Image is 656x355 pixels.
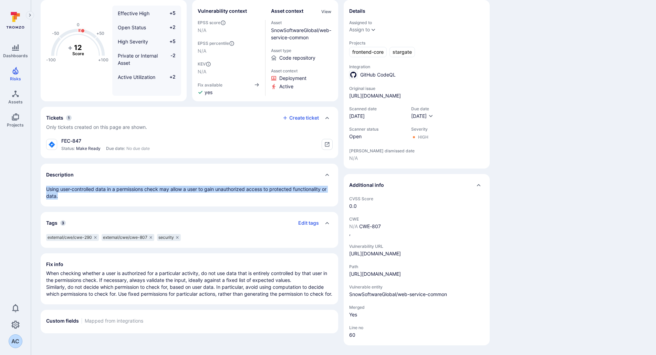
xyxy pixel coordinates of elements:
span: N/A [198,68,260,75]
text: 0 [77,22,80,27]
span: Projects [349,40,484,45]
span: Only tickets created on this page are shown. [46,124,147,130]
span: Status: [61,146,75,151]
a: frontend-core [349,47,387,57]
div: Click to view all asset context details [320,8,333,15]
span: Assets [8,99,23,104]
div: FEC-847 [61,138,150,144]
button: [DATE] [411,113,434,120]
h2: Fix info [46,261,63,268]
text: Score [72,51,84,56]
span: external/cwe/cwe-290 [48,235,92,240]
span: Severity [411,126,428,132]
text: -100 [46,57,56,62]
span: Due date: [106,146,125,151]
p: N/A [349,223,358,230]
button: Assign to [349,27,370,32]
h2: Tickets [46,114,63,121]
span: Active Utilization [118,74,155,80]
span: EPSS percentile [198,41,260,46]
span: N/A [349,155,484,162]
section: tickets card [41,107,338,158]
span: Click to view evidence [279,75,306,82]
span: Effective High [118,10,149,16]
span: Asset context [271,68,333,73]
span: Mapped from integrations [85,317,143,324]
div: external/cwe/cwe-290 [46,234,99,241]
section: fix info card [41,253,338,304]
h2: Custom fields [46,317,79,324]
div: Collapse description [41,164,338,186]
button: View [320,9,333,14]
span: 0.0 [349,203,484,210]
div: Collapse tags [41,212,338,234]
span: Vulnerability URL [349,244,484,249]
span: CVSS Score [349,196,484,201]
span: -2 [163,52,176,67]
span: Open [349,133,404,140]
span: +2 [163,73,176,81]
span: Assigned to [349,20,484,25]
span: Scanner status [349,126,404,132]
span: Fix available [198,82,222,88]
span: KEV [198,61,260,67]
span: Yes [349,311,484,318]
text: +100 [98,57,108,62]
span: external/cwe/cwe-807 [103,235,147,240]
a: stargate [389,47,415,57]
tspan: + [68,43,73,52]
span: security [158,235,174,240]
span: GitHub CodeQL [360,71,396,78]
button: Expand navigation menu [26,11,34,19]
h2: Description [46,171,74,178]
span: Line no [349,325,484,330]
i: Expand navigation menu [28,12,32,18]
text: +50 [96,31,104,36]
span: Original issue [349,86,484,91]
div: Collapse [41,107,338,136]
h2: Details [349,8,365,14]
span: Integration [349,64,484,69]
span: High Severity [118,39,148,44]
span: Merged [349,305,484,310]
span: EPSS score [198,20,260,26]
p: When checking whether a user is authorized for a particular activity, do not use data that is ent... [46,270,333,297]
span: SnowSoftwareGlobal/web-service-common [349,291,484,298]
span: Private or Internal Asset [118,53,158,66]
span: 60 [349,332,484,338]
span: yes [205,89,212,96]
span: +5 [163,10,176,17]
span: Click to view evidence [279,83,293,90]
a: SnowSoftwareGlobal/web-service-common [271,27,331,40]
button: Create ticket [282,115,319,121]
p: Using user-controlled data in a permissions check may allow a user to gain unauthorized access to... [46,186,333,200]
span: No due date [126,146,150,151]
span: Code repository [279,54,315,61]
button: AC [9,334,22,348]
span: 3 [60,220,66,226]
div: external/cwe/cwe-807 [102,234,154,241]
h2: Tags [46,220,58,226]
g: The vulnerability score is based on the parameters defined in the settings [64,43,92,57]
div: Arnaud Clerc [9,334,22,348]
span: Vulnerable entity [349,284,484,290]
span: N/A [198,27,260,34]
div: [URL][DOMAIN_NAME] [349,250,401,257]
span: Path [349,264,484,269]
div: High [418,134,428,140]
span: [DATE] [411,113,427,119]
span: stargate [393,49,412,55]
span: Projects [7,122,24,128]
h2: Vulnerability context [198,8,247,14]
tspan: 12 [74,43,82,52]
span: 1 [66,115,72,121]
span: Open Status [118,24,146,30]
span: Dashboards [3,53,28,58]
span: Asset [271,20,333,25]
span: frontend-core [352,49,384,55]
div: Due date field [411,106,434,120]
span: Scanned date [349,106,404,111]
section: additional info card [344,174,490,345]
h2: Additional info [349,182,384,189]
